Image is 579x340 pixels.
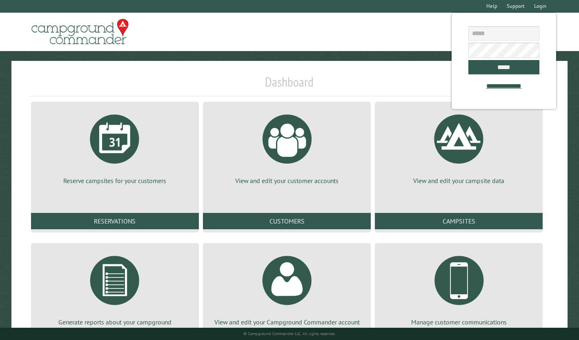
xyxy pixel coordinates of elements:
[375,213,543,229] a: Campsites
[213,318,361,327] p: View and edit your Campground Commander account
[41,176,189,185] p: Reserve campsites for your customers
[41,318,189,327] p: Generate reports about your campground
[213,176,361,185] p: View and edit your customer accounts
[29,74,550,96] h1: Dashboard
[385,108,533,185] a: View and edit your campsite data
[41,108,189,185] a: Reserve campsites for your customers
[243,331,336,336] small: © Campground Commander LLC. All rights reserved.
[385,250,533,327] a: Manage customer communications
[41,250,189,327] a: Generate reports about your campground
[385,318,533,327] p: Manage customer communications
[213,108,361,185] a: View and edit your customer accounts
[213,250,361,327] a: View and edit your Campground Commander account
[385,176,533,185] p: View and edit your campsite data
[29,16,131,48] img: Campground Commander
[203,213,371,229] a: Customers
[31,213,199,229] a: Reservations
